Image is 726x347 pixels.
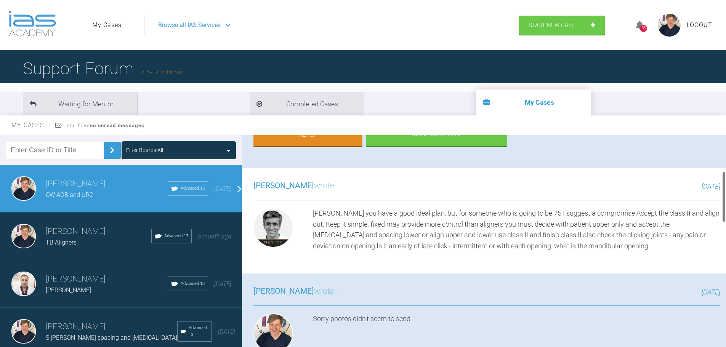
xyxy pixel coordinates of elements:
[46,225,151,238] h3: [PERSON_NAME]
[253,286,314,296] span: [PERSON_NAME]
[11,176,36,201] img: Jack Gardner
[90,123,144,128] strong: no unread messages
[198,233,231,240] span: a month ago
[658,14,681,37] img: profile.png
[214,280,231,288] span: [DATE]
[164,233,188,240] span: Advanced 13
[181,185,205,192] span: Advanced 13
[126,146,163,154] div: Filter Boards: All
[46,334,177,341] span: S [PERSON_NAME] spacing and [MEDICAL_DATA]
[46,191,93,198] span: CW AOB and UR2
[46,177,168,190] h3: [PERSON_NAME]
[519,16,605,35] a: Start New Case
[46,286,91,294] span: [PERSON_NAME]
[11,224,36,248] img: Jack Gardner
[141,69,183,76] a: Back to Home
[106,144,118,156] img: chevronRight.28bd32b0.svg
[23,55,183,82] h1: Support Forum
[214,185,231,192] span: [DATE]
[11,272,36,296] img: Habib Nahas
[702,182,720,190] span: [DATE]
[92,20,122,30] a: My Cases
[253,285,340,298] h3: wrote...
[181,280,205,287] span: Advanced 13
[46,273,168,286] h3: [PERSON_NAME]
[476,90,591,115] li: My Cases
[6,142,104,159] input: Enter Case ID or Title
[189,325,208,338] span: Advanced 13
[687,20,712,30] a: Logout
[640,25,647,32] div: 35
[11,122,51,129] span: My Cases
[702,288,720,296] span: [DATE]
[218,328,235,335] span: [DATE]
[313,208,720,252] div: [PERSON_NAME] you have a good ideal plan, but for someone who is going to be 75 I suggest a compr...
[253,181,314,190] span: [PERSON_NAME]
[250,92,364,115] li: Completed Cases
[9,11,56,37] img: logo-light.3e3ef733.png
[46,239,77,246] span: TB Aligners
[253,179,340,192] h3: wrote...
[46,320,177,333] h3: [PERSON_NAME]
[23,92,137,115] li: Waiting for Mentor
[158,20,221,30] span: Browse all IAS Services
[253,208,293,248] img: Asif Chatoo
[11,319,36,344] img: Jack Gardner
[66,123,144,128] span: You have
[529,22,575,29] span: Start New Case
